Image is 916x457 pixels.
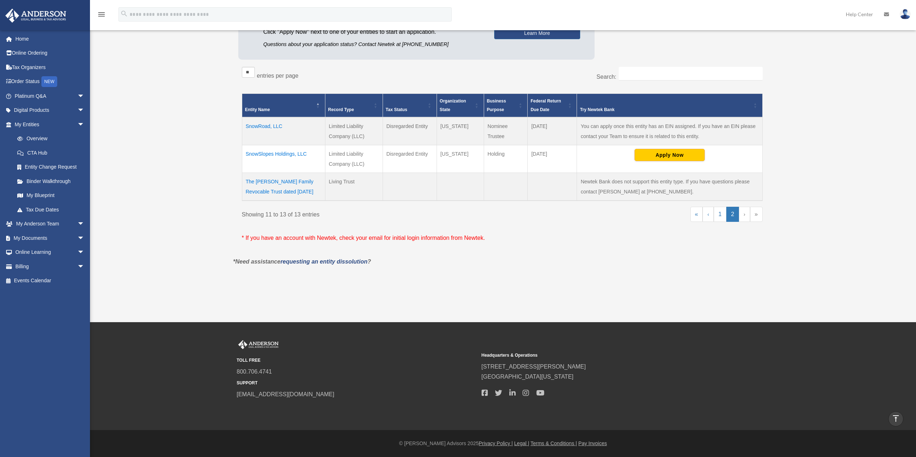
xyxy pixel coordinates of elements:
[242,233,763,243] p: * If you have an account with Newtek, check your email for initial login information from Newtek.
[5,217,95,231] a: My Anderson Teamarrow_drop_down
[514,440,529,446] a: Legal |
[97,10,106,19] i: menu
[242,207,497,220] div: Showing 11 to 13 of 13 entries
[726,207,739,222] a: 2
[900,9,911,19] img: User Pic
[10,188,92,203] a: My Blueprint
[484,93,528,117] th: Business Purpose: Activate to sort
[10,132,88,146] a: Overview
[596,74,616,80] label: Search:
[577,173,762,201] td: Newtek Bank does not support this entity type. If you have questions please contact [PERSON_NAME]...
[237,391,334,397] a: [EMAIL_ADDRESS][DOMAIN_NAME]
[5,60,95,74] a: Tax Organizers
[237,340,280,349] img: Anderson Advisors Platinum Portal
[242,117,325,145] td: SnowRoad, LLC
[77,217,92,232] span: arrow_drop_down
[739,207,750,222] a: Next
[120,10,128,18] i: search
[531,440,577,446] a: Terms & Conditions |
[237,357,477,364] small: TOLL FREE
[77,231,92,246] span: arrow_drop_down
[5,245,95,260] a: Online Learningarrow_drop_down
[10,146,92,160] a: CTA Hub
[5,231,95,245] a: My Documentsarrow_drop_down
[494,27,580,39] a: Learn More
[242,93,325,117] th: Entity Name: Activate to invert sorting
[528,145,577,173] td: [DATE]
[5,274,95,288] a: Events Calendar
[383,117,437,145] td: Disregarded Entity
[528,117,577,145] td: [DATE]
[580,105,751,114] div: Try Newtek Bank
[237,369,272,375] a: 800.706.4741
[5,259,95,274] a: Billingarrow_drop_down
[714,207,726,222] a: 1
[10,202,92,217] a: Tax Due Dates
[325,93,383,117] th: Record Type: Activate to sort
[577,117,762,145] td: You can apply once this entity has an EIN assigned. If you have an EIN please contact your Team t...
[484,117,528,145] td: Nominee Trustee
[578,440,607,446] a: Pay Invoices
[10,174,92,188] a: Binder Walkthrough
[237,379,477,387] small: SUPPORT
[479,440,513,446] a: Privacy Policy |
[3,9,68,23] img: Anderson Advisors Platinum Portal
[41,76,57,87] div: NEW
[90,439,916,448] div: © [PERSON_NAME] Advisors 2025
[77,103,92,118] span: arrow_drop_down
[257,73,299,79] label: entries per page
[5,74,95,89] a: Order StatusNEW
[263,40,483,49] p: Questions about your application status? Contact Newtek at [PHONE_NUMBER]
[888,411,903,426] a: vertical_align_top
[383,145,437,173] td: Disregarded Entity
[482,374,574,380] a: [GEOGRAPHIC_DATA][US_STATE]
[245,107,270,112] span: Entity Name
[437,145,484,173] td: [US_STATE]
[77,117,92,132] span: arrow_drop_down
[77,89,92,104] span: arrow_drop_down
[531,99,561,112] span: Federal Return Due Date
[77,259,92,274] span: arrow_drop_down
[5,89,95,103] a: Platinum Q&Aarrow_drop_down
[328,107,354,112] span: Record Type
[690,207,703,222] a: First
[482,364,586,370] a: [STREET_ADDRESS][PERSON_NAME]
[325,117,383,145] td: Limited Liability Company (LLC)
[892,414,900,423] i: vertical_align_top
[325,145,383,173] td: Limited Liability Company (LLC)
[97,13,106,19] a: menu
[5,117,92,132] a: My Entitiesarrow_drop_down
[77,245,92,260] span: arrow_drop_down
[280,259,367,265] a: requesting an entity dissolution
[528,93,577,117] th: Federal Return Due Date: Activate to sort
[487,99,506,112] span: Business Purpose
[5,46,95,60] a: Online Ordering
[635,149,705,161] button: Apply Now
[242,173,325,201] td: The [PERSON_NAME] Family Revocable Trust dated [DATE]
[10,160,92,174] a: Entity Change Request
[440,99,466,112] span: Organization State
[482,352,721,359] small: Headquarters & Operations
[242,145,325,173] td: SnowSlopes Holdings, LLC
[263,27,483,37] p: Click "Apply Now" next to one of your entities to start an application.
[437,117,484,145] td: [US_STATE]
[5,32,95,46] a: Home
[386,107,407,112] span: Tax Status
[437,93,484,117] th: Organization State: Activate to sort
[577,93,762,117] th: Try Newtek Bank : Activate to sort
[325,173,383,201] td: Living Trust
[383,93,437,117] th: Tax Status: Activate to sort
[484,145,528,173] td: Holding
[703,207,714,222] a: Previous
[5,103,95,118] a: Digital Productsarrow_drop_down
[233,259,371,265] em: *Need assistance ?
[750,207,763,222] a: Last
